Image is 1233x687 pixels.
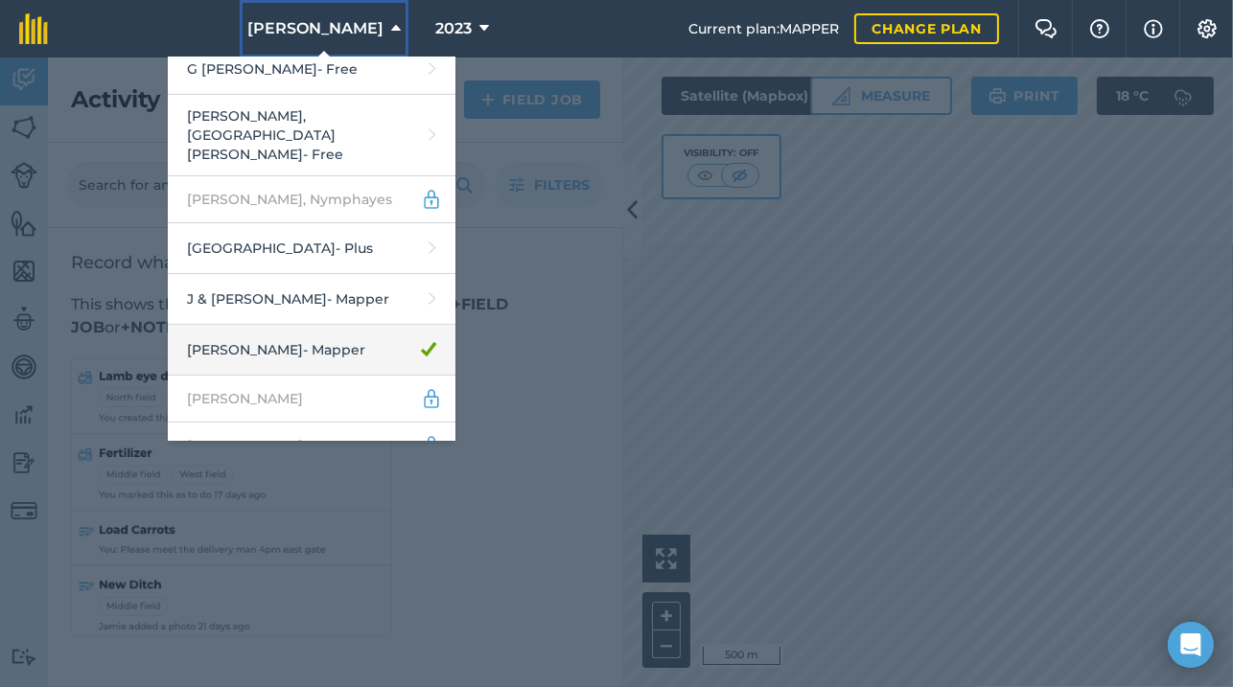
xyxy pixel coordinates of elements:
[854,13,999,44] a: Change plan
[1088,19,1111,38] img: A question mark icon
[1144,17,1163,40] img: svg+xml;base64,PHN2ZyB4bWxucz0iaHR0cDovL3d3dy53My5vcmcvMjAwMC9zdmciIHdpZHRoPSIxNyIgaGVpZ2h0PSIxNy...
[421,434,442,457] img: svg+xml;base64,PD94bWwgdmVyc2lvbj0iMS4wIiBlbmNvZGluZz0idXRmLTgiPz4KPCEtLSBHZW5lcmF0b3I6IEFkb2JlIE...
[168,376,455,423] a: [PERSON_NAME]
[1168,622,1214,668] div: Open Intercom Messenger
[168,95,455,176] a: [PERSON_NAME], [GEOGRAPHIC_DATA][PERSON_NAME]- Free
[421,188,442,211] img: svg+xml;base64,PD94bWwgdmVyc2lvbj0iMS4wIiBlbmNvZGluZz0idXRmLTgiPz4KPCEtLSBHZW5lcmF0b3I6IEFkb2JlIE...
[168,223,455,274] a: [GEOGRAPHIC_DATA]- Plus
[168,176,455,223] a: [PERSON_NAME], Nymphayes
[168,423,455,469] a: [PERSON_NAME]
[1035,19,1058,38] img: Two speech bubbles overlapping with the left bubble in the forefront
[247,17,384,40] span: [PERSON_NAME]
[688,18,839,39] span: Current plan : MAPPER
[168,274,455,325] a: J & [PERSON_NAME]- Mapper
[435,17,472,40] span: 2023
[19,13,48,44] img: fieldmargin Logo
[168,44,455,95] a: G [PERSON_NAME]- Free
[1196,19,1219,38] img: A cog icon
[168,325,455,376] a: [PERSON_NAME]- Mapper
[421,387,442,410] img: svg+xml;base64,PD94bWwgdmVyc2lvbj0iMS4wIiBlbmNvZGluZz0idXRmLTgiPz4KPCEtLSBHZW5lcmF0b3I6IEFkb2JlIE...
